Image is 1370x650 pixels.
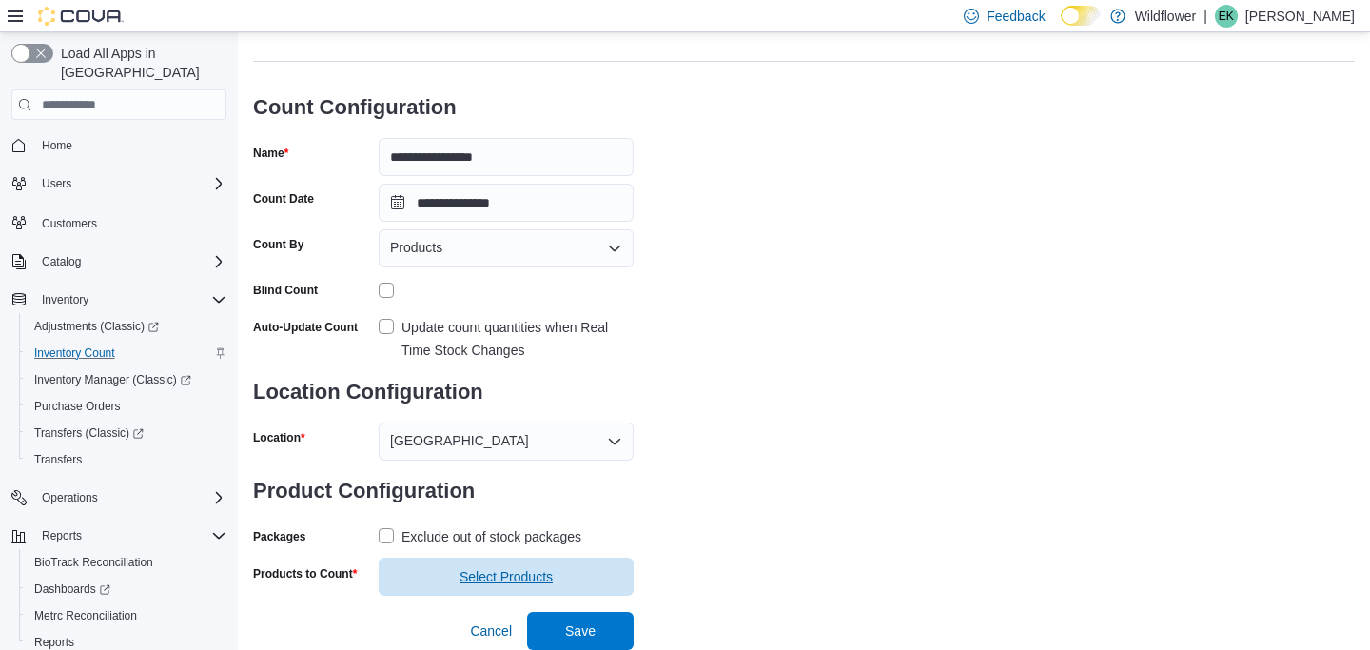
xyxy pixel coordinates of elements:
[34,524,89,547] button: Reports
[42,292,88,307] span: Inventory
[27,395,226,418] span: Purchase Orders
[34,524,226,547] span: Reports
[34,425,144,441] span: Transfers (Classic)
[27,315,166,338] a: Adjustments (Classic)
[19,393,234,420] button: Purchase Orders
[27,448,226,471] span: Transfers
[19,420,234,446] a: Transfers (Classic)
[42,216,97,231] span: Customers
[462,612,519,650] button: Cancel
[27,342,226,364] span: Inventory Count
[4,522,234,549] button: Reports
[34,399,121,414] span: Purchase Orders
[34,486,106,509] button: Operations
[19,340,234,366] button: Inventory Count
[1061,6,1101,26] input: Dark Mode
[1135,5,1197,28] p: Wildflower
[390,429,529,452] span: [GEOGRAPHIC_DATA]
[34,250,88,273] button: Catalog
[27,395,128,418] a: Purchase Orders
[1219,5,1234,28] span: EK
[27,315,226,338] span: Adjustments (Classic)
[1204,5,1207,28] p: |
[253,191,314,207] label: Count Date
[27,368,199,391] a: Inventory Manager (Classic)
[34,172,79,195] button: Users
[42,138,72,153] span: Home
[4,208,234,236] button: Customers
[253,320,358,335] label: Auto-Update Count
[27,551,226,574] span: BioTrack Reconciliation
[4,484,234,511] button: Operations
[38,7,124,26] img: Cova
[27,604,145,627] a: Metrc Reconciliation
[27,578,118,601] a: Dashboards
[42,528,82,543] span: Reports
[253,283,318,298] div: Blind Count
[4,131,234,159] button: Home
[27,578,226,601] span: Dashboards
[27,604,226,627] span: Metrc Reconciliation
[34,486,226,509] span: Operations
[401,525,581,548] div: Exclude out of stock packages
[401,316,634,362] div: Update count quantities when Real Time Stock Changes
[253,237,303,252] label: Count By
[34,345,115,361] span: Inventory Count
[34,134,80,157] a: Home
[253,529,305,544] label: Packages
[4,170,234,197] button: Users
[27,422,226,444] span: Transfers (Classic)
[19,446,234,473] button: Transfers
[390,236,442,259] span: Products
[1245,5,1355,28] p: [PERSON_NAME]
[253,461,634,522] h3: Product Configuration
[34,555,153,570] span: BioTrack Reconciliation
[19,366,234,393] a: Inventory Manager (Classic)
[19,576,234,602] a: Dashboards
[379,558,634,596] button: Select Products
[27,448,89,471] a: Transfers
[34,133,226,157] span: Home
[42,490,98,505] span: Operations
[34,288,96,311] button: Inventory
[527,612,634,650] button: Save
[987,7,1045,26] span: Feedback
[379,184,634,222] input: Press the down key to open a popover containing a calendar.
[253,77,634,138] h3: Count Configuration
[27,422,151,444] a: Transfers (Classic)
[253,566,357,581] label: Products to Count
[42,254,81,269] span: Catalog
[19,602,234,629] button: Metrc Reconciliation
[4,286,234,313] button: Inventory
[27,551,161,574] a: BioTrack Reconciliation
[34,212,105,235] a: Customers
[34,635,74,650] span: Reports
[470,621,512,640] span: Cancel
[42,176,71,191] span: Users
[34,172,226,195] span: Users
[253,362,634,423] h3: Location Configuration
[19,549,234,576] button: BioTrack Reconciliation
[34,319,159,334] span: Adjustments (Classic)
[607,434,622,449] button: Open list of options
[34,210,226,234] span: Customers
[1215,5,1238,28] div: Erin Kaine
[4,248,234,275] button: Catalog
[460,567,553,586] span: Select Products
[27,342,123,364] a: Inventory Count
[34,581,110,597] span: Dashboards
[19,313,234,340] a: Adjustments (Classic)
[253,146,288,161] label: Name
[53,44,226,82] span: Load All Apps in [GEOGRAPHIC_DATA]
[34,452,82,467] span: Transfers
[34,372,191,387] span: Inventory Manager (Classic)
[34,288,226,311] span: Inventory
[34,250,226,273] span: Catalog
[1061,26,1062,27] span: Dark Mode
[253,430,305,445] label: Location
[27,368,226,391] span: Inventory Manager (Classic)
[34,608,137,623] span: Metrc Reconciliation
[565,621,596,640] span: Save
[607,241,622,256] button: Open list of options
